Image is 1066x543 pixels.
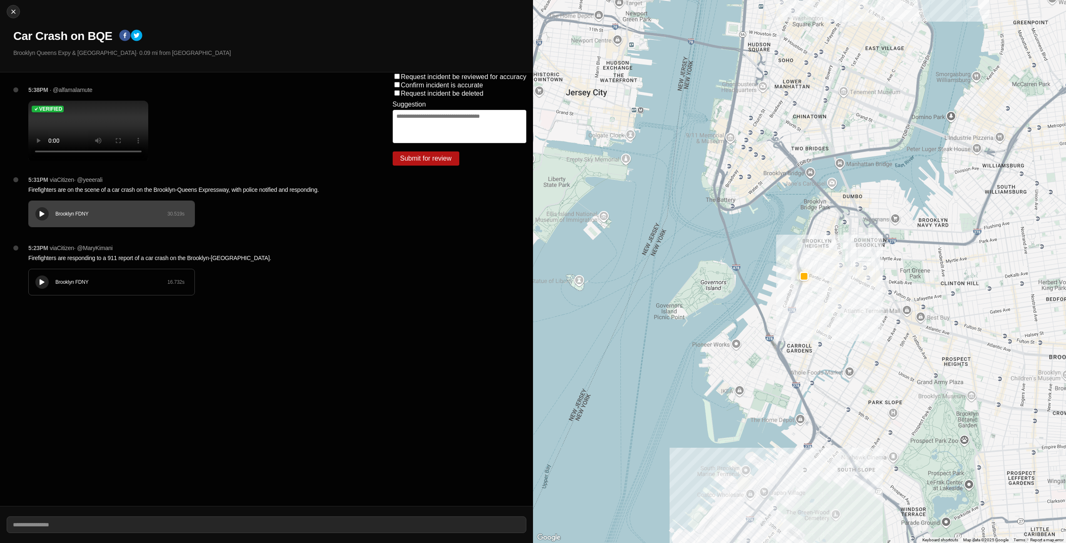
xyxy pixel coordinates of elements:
[393,101,426,108] label: Suggestion
[401,82,483,89] label: Confirm incident is accurate
[401,90,483,97] label: Request incident be deleted
[55,211,167,217] div: Brooklyn FDNY
[167,211,184,217] div: 30.519 s
[13,29,112,44] h1: Car Crash on BQE
[28,254,359,262] p: Firefighters are responding to a 911 report of a car crash on the Brooklyn-[GEOGRAPHIC_DATA].
[393,151,459,166] button: Submit for review
[535,532,563,543] a: Open this area in Google Maps (opens a new window)
[39,106,62,112] h5: Verified
[55,279,167,285] div: Brooklyn FDNY
[922,537,958,543] button: Keyboard shortcuts
[535,532,563,543] img: Google
[33,106,39,112] img: check
[50,244,113,252] p: via Citizen · @ MaryKimani
[7,5,20,18] button: cancel
[50,86,92,94] p: · @alfamalamute
[50,176,102,184] p: via Citizen · @ yeeerali
[28,244,48,252] p: 5:23PM
[167,279,184,285] div: 16.732 s
[28,176,48,184] p: 5:31PM
[28,86,48,94] p: 5:38PM
[119,30,131,43] button: facebook
[13,49,526,57] p: Brooklyn Queens Expy & [GEOGRAPHIC_DATA] · 0.09 mi from [GEOGRAPHIC_DATA]
[963,538,1009,542] span: Map data ©2025 Google
[9,7,17,16] img: cancel
[1014,538,1025,542] a: Terms (opens in new tab)
[401,73,527,80] label: Request incident be reviewed for accuracy
[28,186,359,194] p: Firefighters are on the scene of a car crash on the Brooklyn-Queens Expressway, with police notif...
[1030,538,1064,542] a: Report a map error
[131,30,142,43] button: twitter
